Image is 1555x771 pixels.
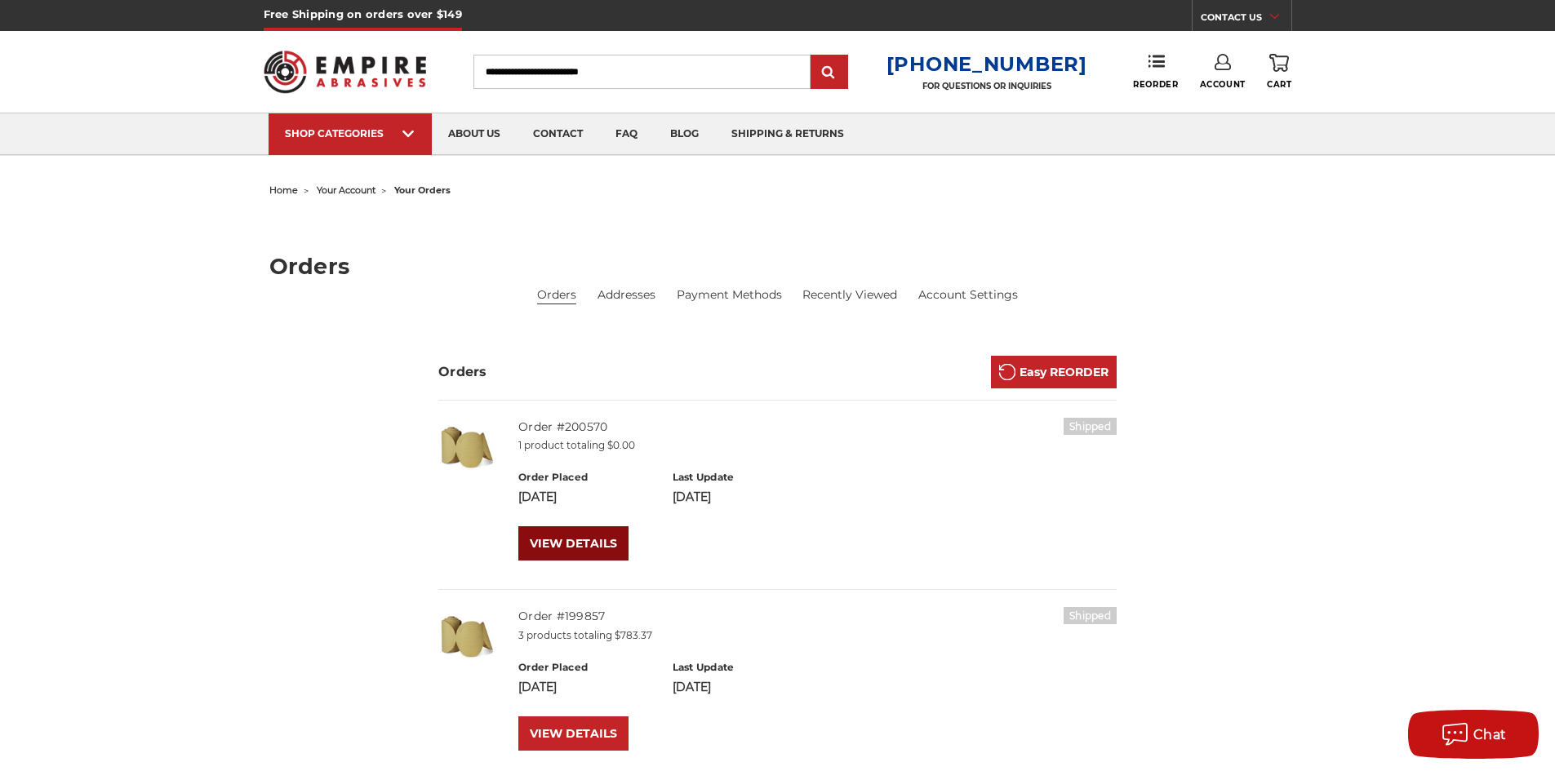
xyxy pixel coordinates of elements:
[432,113,517,155] a: about us
[517,113,599,155] a: contact
[673,470,809,485] h6: Last Update
[518,419,607,434] a: Order #200570
[1267,79,1291,90] span: Cart
[518,716,629,751] a: VIEW DETAILS
[317,184,375,196] a: your account
[438,362,487,382] h3: Orders
[654,113,715,155] a: blog
[518,526,629,561] a: VIEW DETAILS
[991,356,1117,388] a: Easy REORDER
[673,680,711,694] span: [DATE]
[285,127,415,140] div: SHOP CATEGORIES
[518,660,655,675] h6: Order Placed
[518,628,1117,643] p: 3 products totaling $783.37
[802,286,897,304] a: Recently Viewed
[598,286,655,304] a: Addresses
[438,607,495,664] img: 6" DA Sanding Discs on a Roll
[918,286,1018,304] a: Account Settings
[715,113,860,155] a: shipping & returns
[518,490,557,504] span: [DATE]
[518,609,605,623] a: Order #199857
[813,56,846,89] input: Submit
[269,184,298,196] a: home
[1133,79,1178,90] span: Reorder
[269,255,1286,277] h1: Orders
[599,113,654,155] a: faq
[537,286,576,304] li: Orders
[1408,710,1539,759] button: Chat
[518,680,557,694] span: [DATE]
[1064,418,1117,435] h6: Shipped
[518,470,655,485] h6: Order Placed
[673,490,711,504] span: [DATE]
[518,438,1117,453] p: 1 product totaling $0.00
[1133,54,1178,89] a: Reorder
[1267,54,1291,90] a: Cart
[673,660,809,675] h6: Last Update
[886,81,1087,91] p: FOR QUESTIONS OR INQUIRIES
[1473,727,1507,742] span: Chat
[886,52,1087,76] a: [PHONE_NUMBER]
[394,184,451,196] span: your orders
[438,418,495,475] img: 5" Sticky Backed Sanding Discs on a roll
[1064,607,1117,624] h6: Shipped
[1200,79,1246,90] span: Account
[677,286,782,304] a: Payment Methods
[1201,8,1291,31] a: CONTACT US
[264,40,427,104] img: Empire Abrasives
